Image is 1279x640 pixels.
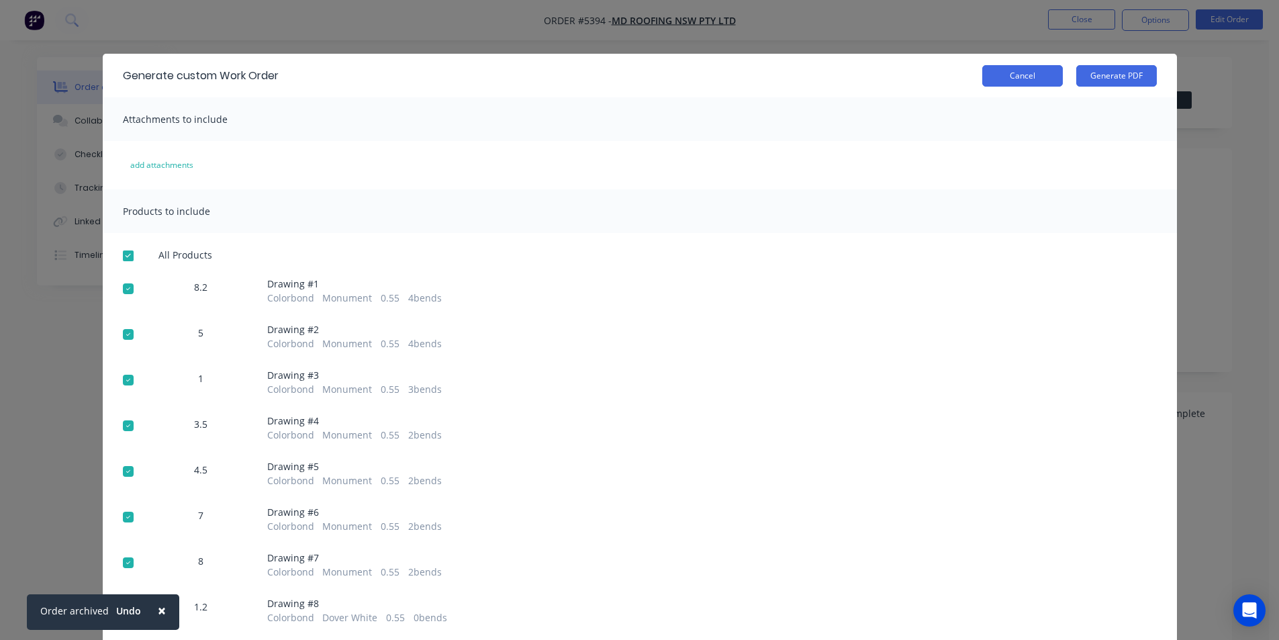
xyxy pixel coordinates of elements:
span: Colorbond [267,565,314,579]
span: Attachments to include [123,113,228,126]
span: Drawing # 7 [267,551,442,565]
span: Drawing # 1 [267,277,442,291]
span: 0.55 [381,382,399,396]
span: Monument [322,382,372,396]
span: 4 bends [408,336,442,351]
span: All Products [158,248,221,262]
div: Open Intercom Messenger [1233,594,1266,627]
span: 0.55 [381,473,399,488]
span: 0.55 [381,519,399,533]
span: 2 bends [408,519,442,533]
span: 2 bends [408,428,442,442]
span: Monument [322,336,372,351]
span: 7 [198,508,203,522]
span: 3.5 [194,417,207,431]
span: 4 bends [408,291,442,305]
span: 0.55 [386,610,405,625]
button: Close [144,594,179,627]
span: Colorbond [267,519,314,533]
span: 2 bends [408,565,442,579]
span: 4.5 [194,463,207,477]
span: Dover White [322,610,377,625]
span: Colorbond [267,610,314,625]
span: 2 bends [408,473,442,488]
span: 3 bends [408,382,442,396]
span: Monument [322,565,372,579]
span: Drawing # 6 [267,505,442,519]
span: Monument [322,519,372,533]
span: Colorbond [267,382,314,396]
span: Colorbond [267,291,314,305]
button: Cancel [982,65,1063,87]
span: 0.55 [381,291,399,305]
span: 0 bends [414,610,447,625]
span: × [158,601,166,620]
button: Generate PDF [1076,65,1157,87]
span: Drawing # 8 [267,596,447,610]
span: Drawing # 3 [267,368,442,382]
span: 8 [198,554,203,568]
span: Drawing # 5 [267,459,442,473]
span: 0.55 [381,336,399,351]
span: Colorbond [267,428,314,442]
span: 1 [198,371,203,385]
span: Monument [322,473,372,488]
span: 0.55 [381,428,399,442]
span: Monument [322,428,372,442]
button: Undo [109,601,148,621]
span: Products to include [123,205,210,218]
span: 5 [198,326,203,340]
span: Drawing # 4 [267,414,442,428]
div: Order archived [40,604,109,618]
span: 1.2 [194,600,207,614]
span: Monument [322,291,372,305]
span: 0.55 [381,565,399,579]
span: Colorbond [267,336,314,351]
div: Generate custom Work Order [123,68,279,84]
button: add attachments [116,154,207,176]
span: Drawing # 2 [267,322,442,336]
span: 8.2 [194,280,207,294]
span: Colorbond [267,473,314,488]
